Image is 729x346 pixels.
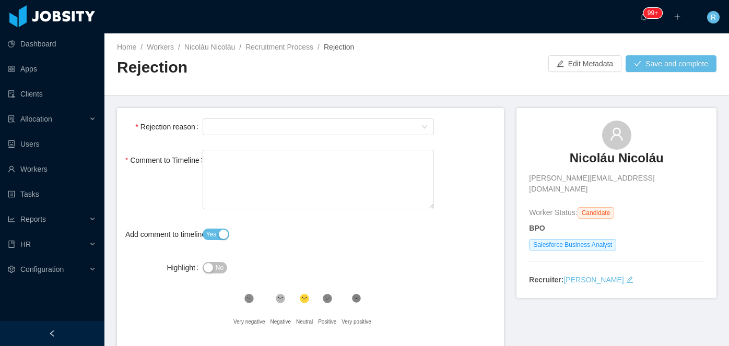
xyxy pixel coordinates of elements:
span: / [140,43,143,51]
div: Negative [270,312,290,332]
span: Yes [206,229,217,240]
span: R [711,11,716,23]
div: Neutral [296,312,313,332]
span: Allocation [20,115,52,123]
a: Nicoláu Nicoláu [570,150,664,173]
sup: 255 [643,8,662,18]
i: icon: edit [626,276,633,283]
a: Recruitment Process [245,43,313,51]
span: Salesforce Business Analyst [529,239,616,250]
a: icon: appstoreApps [8,58,96,79]
div: Very positive [342,312,371,332]
label: Comment to Timeline [125,156,207,164]
div: Very negative [233,312,265,332]
label: Add comment to timeline? [125,230,217,238]
a: icon: robotUsers [8,134,96,154]
span: / [318,43,320,51]
span: Rejection [324,43,354,51]
textarea: Comment to Timeline [203,150,434,209]
h2: Rejection [117,57,417,78]
a: Home [117,43,136,51]
strong: Recruiter: [529,276,563,284]
span: Configuration [20,265,64,273]
div: Positive [318,312,336,332]
span: No [216,263,224,273]
span: Reports [20,215,46,223]
span: / [178,43,180,51]
a: Workers [147,43,174,51]
h3: Nicoláu Nicoláu [570,150,664,166]
i: icon: line-chart [8,216,15,223]
a: icon: auditClients [8,83,96,104]
strong: BPO [529,224,545,232]
span: HR [20,240,31,248]
a: icon: pie-chartDashboard [8,33,96,54]
label: Highlight [167,264,202,272]
i: icon: bell [640,13,648,20]
span: [PERSON_NAME][EMAIL_ADDRESS][DOMAIN_NAME] [529,173,704,195]
a: Nicoláu Nicoláu [184,43,235,51]
span: Worker Status: [529,208,577,217]
span: Candidate [578,207,615,219]
span: / [239,43,241,51]
i: icon: setting [8,266,15,273]
i: icon: book [8,241,15,248]
i: icon: plus [674,13,681,20]
i: icon: down [421,124,428,131]
i: icon: solution [8,115,15,123]
label: Rejection reason [135,123,202,131]
button: icon: editEdit Metadata [548,55,621,72]
a: icon: profileTasks [8,184,96,205]
a: [PERSON_NAME] [563,276,624,284]
button: icon: checkSave and complete [626,55,716,72]
i: icon: user [609,127,624,141]
a: icon: userWorkers [8,159,96,180]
